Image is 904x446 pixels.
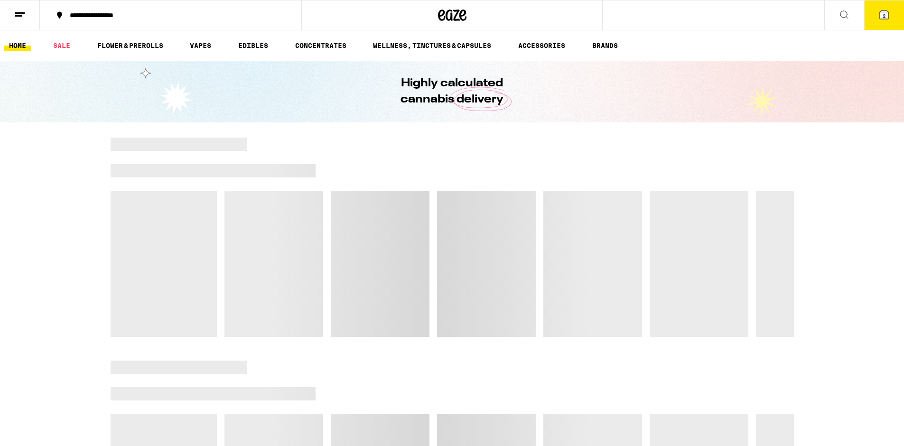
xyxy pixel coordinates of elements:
a: BRANDS [587,40,623,51]
a: FLOWER & PREROLLS [93,40,168,51]
a: EDIBLES [233,40,273,51]
span: 2 [883,13,885,19]
a: WELLNESS, TINCTURES & CAPSULES [368,40,496,51]
a: VAPES [185,40,216,51]
a: ACCESSORIES [513,40,570,51]
a: HOME [4,40,31,51]
h1: Highly calculated cannabis delivery [374,75,531,108]
a: SALE [48,40,75,51]
a: CONCENTRATES [290,40,351,51]
button: 2 [864,0,904,30]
